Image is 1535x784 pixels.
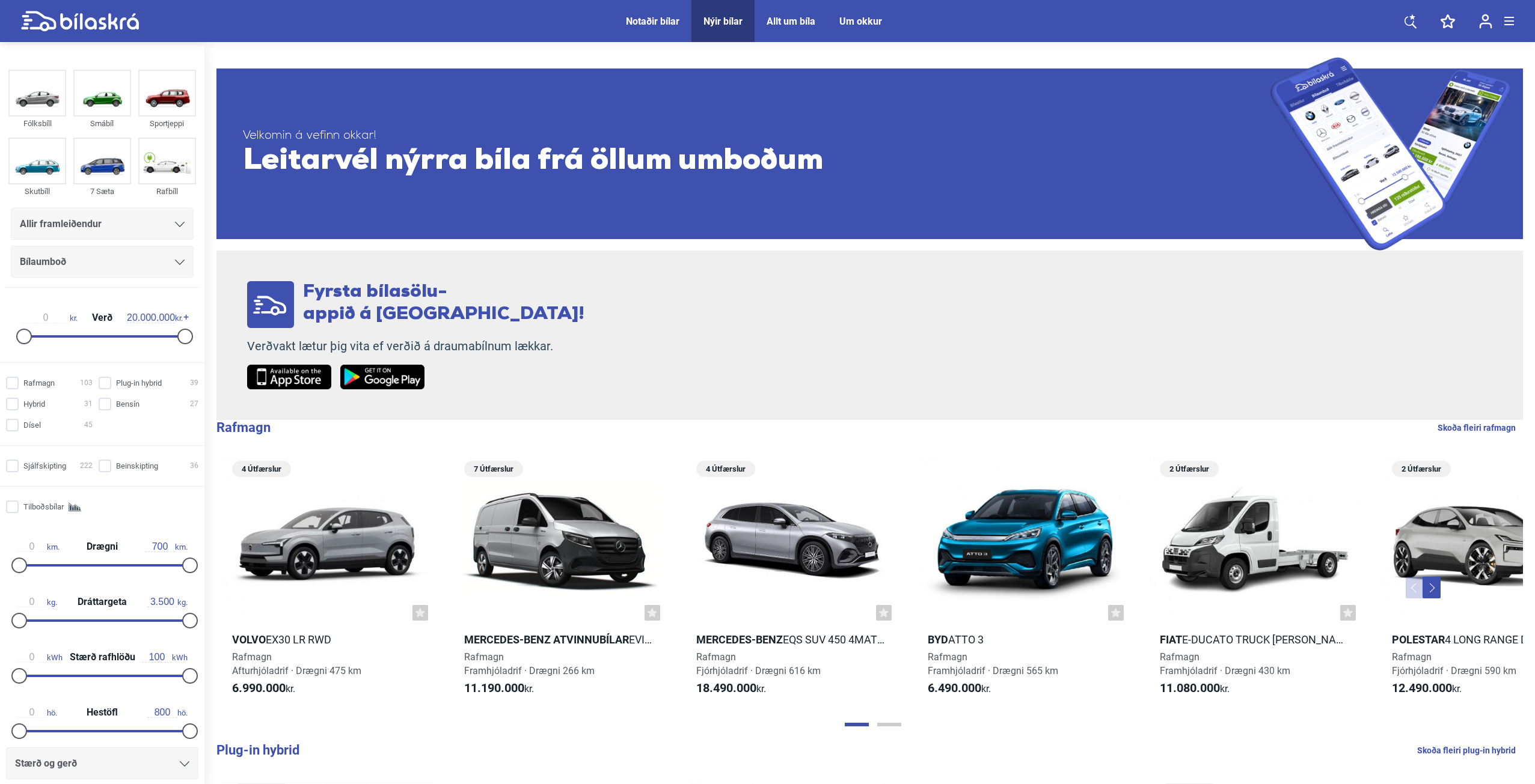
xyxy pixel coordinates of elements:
[84,708,121,717] span: Hestöfl
[1398,461,1445,477] span: 2 Útfærslur
[67,652,138,662] span: Stærð rafhlöðu
[685,633,898,646] h2: EQS SUV 450 4MATIC
[23,398,45,410] span: Hybrid
[232,633,266,646] b: Volvo
[767,16,815,27] a: Allt um bíla
[845,723,869,726] button: Page 1
[73,117,131,130] div: Smábíl
[917,633,1130,646] h2: Atto 3
[464,681,534,696] span: kr.
[917,457,1130,707] a: BYDAtto 3RafmagnFramhjóladrif · Drægni 565 km6.490.000kr.
[303,283,584,324] span: Fyrsta bílasölu- appið á [GEOGRAPHIC_DATA]!
[216,57,1523,251] a: Velkomin á vefinn okkar!Leitarvél nýrra bíla frá öllum umboðum
[247,339,584,354] p: Verðvakt lætur þig vita ef verðið á draumabílnum lækkar.
[73,184,131,198] div: 7 Sæta
[221,633,434,646] h2: EX30 LR RWD
[145,541,188,552] span: km.
[1479,14,1492,29] img: user-login.svg
[89,313,115,323] span: Verð
[232,681,286,695] b: 6.990.000
[190,398,198,410] span: 27
[20,216,102,232] span: Allir framleiðendur
[1392,681,1462,696] span: kr.
[243,129,1270,144] span: Velkomin á vefinn okkar!
[20,254,66,270] span: Bílaumboð
[703,16,743,27] a: Nýir bílar
[116,377,162,389] span: Plug-in hybrid
[1423,577,1441,598] button: Next
[84,398,93,410] span: 31
[1160,651,1290,676] span: Rafmagn Framhjóladrif · Drægni 430 km
[243,144,1270,180] span: Leitarvél nýrra bíla frá öllum umboðum
[877,723,901,726] button: Page 2
[685,457,898,707] a: 4 ÚtfærslurMercedes-BenzEQS SUV 450 4MATICRafmagnFjórhjóladrif · Drægni 616 km18.490.000kr.
[839,16,882,27] a: Um okkur
[8,184,66,198] div: Skutbíll
[138,117,196,130] div: Sportjeppi
[17,707,57,718] span: hö.
[142,652,188,663] span: kWh
[116,398,139,410] span: Bensín
[80,377,93,389] span: 103
[190,460,198,472] span: 36
[702,461,749,477] span: 4 Útfærslur
[138,184,196,198] div: Rafbíll
[1149,457,1362,707] a: 2 ÚtfærslurFiate-Ducato Truck [PERSON_NAME] húsRafmagnFramhjóladrif · Drægni 430 km11.080.000kr.
[928,633,948,646] b: BYD
[22,312,78,323] span: kr.
[23,419,41,431] span: Dísel
[464,633,629,646] b: Mercedes-Benz Atvinnubílar
[221,457,434,707] a: 4 ÚtfærslurVolvoEX30 LR RWDRafmagnAfturhjóladrif · Drægni 475 km6.990.000kr.
[1166,461,1213,477] span: 2 Útfærslur
[1392,633,1445,646] b: Polestar
[696,651,821,676] span: Rafmagn Fjórhjóladrif · Drægni 616 km
[147,597,188,607] span: kg.
[928,681,991,696] span: kr.
[15,755,77,772] span: Stærð og gerð
[8,117,66,130] div: Fólksbíll
[238,461,285,477] span: 4 Útfærslur
[1160,681,1220,695] b: 11.080.000
[232,651,361,676] span: Rafmagn Afturhjóladrif · Drægni 475 km
[190,377,198,389] span: 39
[1438,420,1516,436] a: Skoða fleiri rafmagn
[1160,681,1230,696] span: kr.
[75,597,130,607] span: Dráttargeta
[116,460,158,472] span: Beinskipting
[17,597,57,607] span: kg.
[696,681,756,695] b: 18.490.000
[147,707,188,718] span: hö.
[1160,633,1182,646] b: Fiat
[453,457,666,707] a: 7 ÚtfærslurMercedes-Benz AtvinnubílareVito 112 60 kWh millilangurRafmagnFramhjóladrif · Drægni 26...
[1417,743,1516,758] a: Skoða fleiri plug-in hybrid
[216,743,299,758] b: Plug-in hybrid
[1392,651,1516,676] span: Rafmagn Fjórhjóladrif · Drægni 590 km
[696,633,783,646] b: Mercedes-Benz
[928,651,1058,676] span: Rafmagn Framhjóladrif · Drægni 565 km
[464,681,524,695] b: 11.190.000
[23,377,55,389] span: Rafmagn
[84,419,93,431] span: 45
[626,16,679,27] a: Notaðir bílar
[23,460,66,472] span: Sjálfskipting
[928,681,981,695] b: 6.490.000
[84,542,121,552] span: Drægni
[453,633,666,646] h2: eVito 112 60 kWh millilangur
[1392,681,1452,695] b: 12.490.000
[127,312,183,323] span: kr.
[232,681,295,696] span: kr.
[17,541,60,552] span: km.
[470,461,517,477] span: 7 Útfærslur
[464,651,595,676] span: Rafmagn Framhjóladrif · Drægni 266 km
[1406,577,1424,598] button: Previous
[17,652,63,663] span: kWh
[696,681,766,696] span: kr.
[1149,633,1362,646] h2: e-Ducato Truck [PERSON_NAME] hús
[23,500,64,513] span: Tilboðsbílar
[80,460,93,472] span: 222
[216,420,271,435] b: Rafmagn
